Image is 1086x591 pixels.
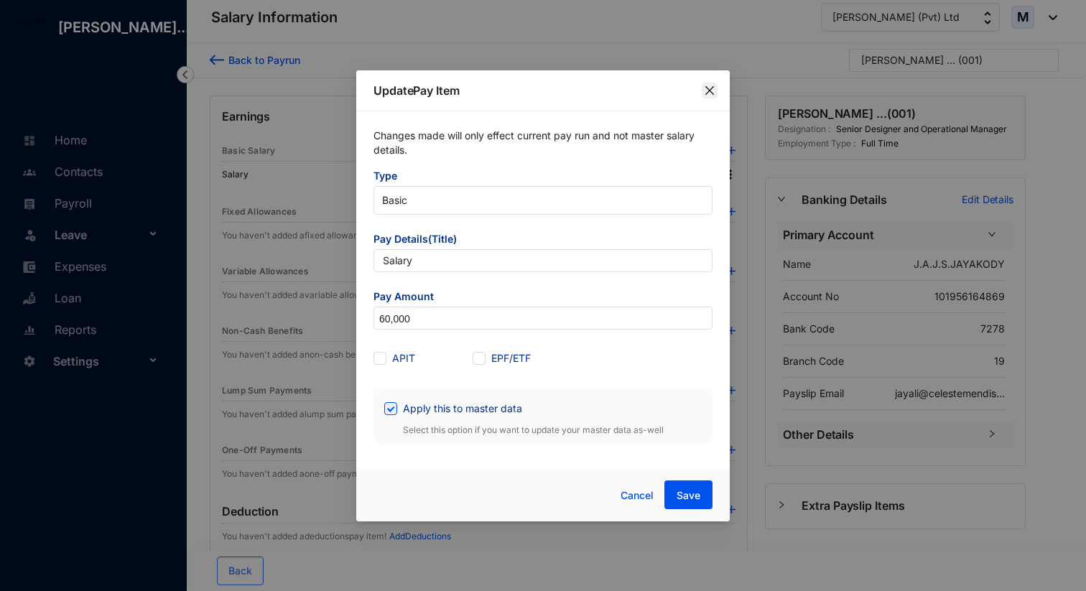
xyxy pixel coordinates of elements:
span: Basic [382,190,704,211]
span: Pay Amount [373,289,713,307]
span: Apply this to master data [397,401,528,417]
span: Save [677,488,700,503]
button: Close [702,83,718,98]
span: Pay Details(Title) [373,232,713,249]
button: Save [664,480,713,509]
input: Amount [374,307,712,330]
span: Type [373,169,713,186]
p: Update Pay Item [373,82,713,99]
p: Changes made will only effect current pay run and not master salary details. [373,129,713,169]
input: Pay item title [373,249,713,272]
p: Select this option if you want to update your master data as-well [384,420,702,437]
span: Cancel [621,488,654,503]
span: EPF/ETF [486,350,537,366]
span: APIT [386,350,421,366]
button: Cancel [610,481,664,510]
span: close [704,85,715,96]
